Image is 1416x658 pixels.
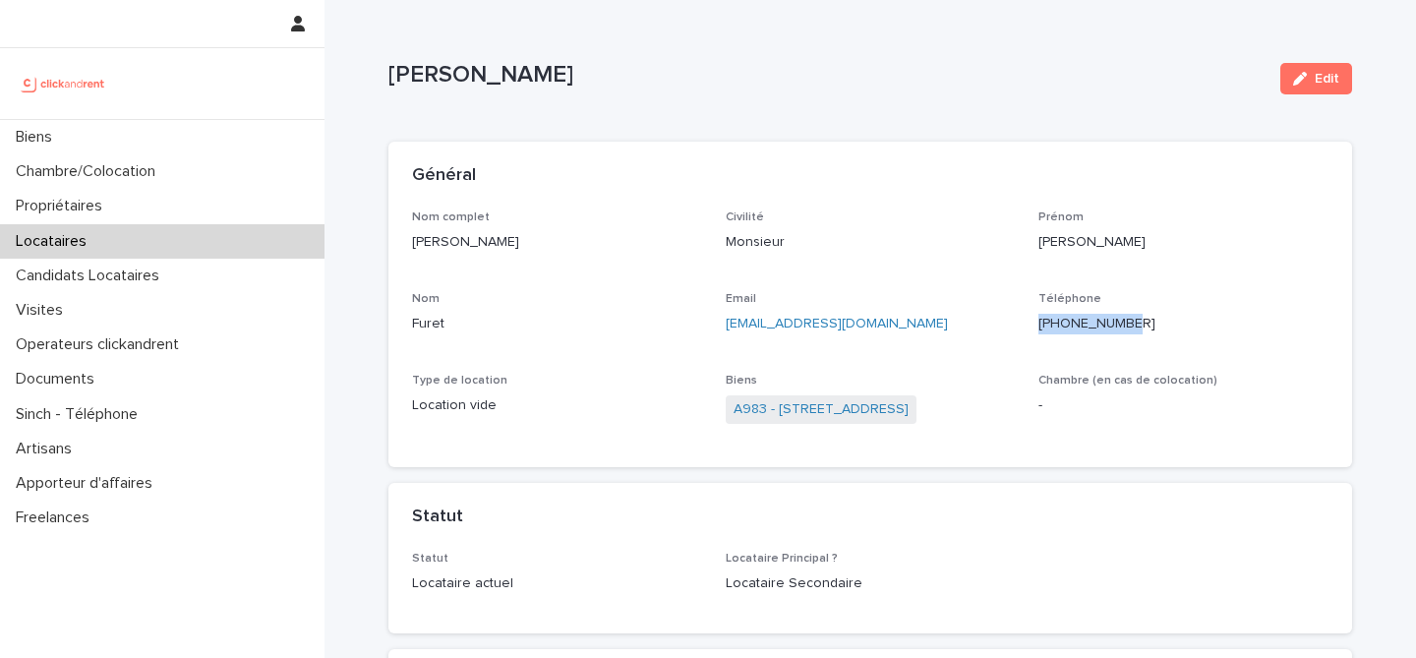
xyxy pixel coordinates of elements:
[726,293,756,305] span: Email
[16,64,111,103] img: UCB0brd3T0yccxBKYDjQ
[8,232,102,251] p: Locataires
[726,375,757,387] span: Biens
[412,293,440,305] span: Nom
[734,399,909,420] a: A983 - [STREET_ADDRESS]
[1038,211,1084,223] span: Prénom
[412,553,448,565] span: Statut
[726,553,838,565] span: Locataire Principal ?
[8,301,79,320] p: Visites
[412,232,702,253] p: [PERSON_NAME]
[8,335,195,354] p: Operateurs clickandrent
[8,405,153,424] p: Sinch - Téléphone
[1038,293,1101,305] span: Téléphone
[412,165,476,187] h2: Général
[8,197,118,215] p: Propriétaires
[726,232,1016,253] p: Monsieur
[1038,375,1217,387] span: Chambre (en cas de colocation)
[388,61,1265,90] p: [PERSON_NAME]
[726,573,1016,594] p: Locataire Secondaire
[1280,63,1352,94] button: Edit
[1038,314,1328,334] p: [PHONE_NUMBER]
[8,508,105,527] p: Freelances
[412,314,702,334] p: Furet
[412,573,702,594] p: Locataire actuel
[412,507,463,528] h2: Statut
[1315,72,1339,86] span: Edit
[726,317,948,330] a: [EMAIL_ADDRESS][DOMAIN_NAME]
[8,370,110,389] p: Documents
[8,267,175,285] p: Candidats Locataires
[1038,232,1328,253] p: [PERSON_NAME]
[8,162,171,181] p: Chambre/Colocation
[412,211,490,223] span: Nom complet
[8,440,88,458] p: Artisans
[8,474,168,493] p: Apporteur d'affaires
[412,395,702,416] p: Location vide
[1038,395,1328,416] p: -
[8,128,68,147] p: Biens
[726,211,764,223] span: Civilité
[412,375,507,387] span: Type de location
